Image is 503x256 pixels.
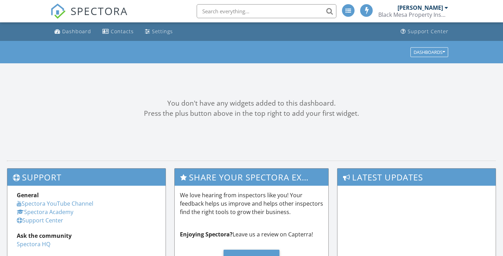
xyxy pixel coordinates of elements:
[17,232,156,240] div: Ask the community
[180,230,323,239] p: Leave us a review on Capterra!
[378,11,448,18] div: Black Mesa Property Inspections Inc
[17,208,73,216] a: Spectora Academy
[7,169,166,186] h3: Support
[197,4,336,18] input: Search everything...
[180,230,233,238] strong: Enjoying Spectora?
[62,28,91,35] div: Dashboard
[111,28,134,35] div: Contacts
[7,108,496,119] div: Press the plus button above in the top right to add your first widget.
[414,50,445,55] div: Dashboards
[142,25,176,38] a: Settings
[7,98,496,108] div: You don't have any widgets added to this dashboard.
[17,200,93,207] a: Spectora YouTube Channel
[100,25,137,38] a: Contacts
[180,191,323,216] p: We love hearing from inspectors like you! Your feedback helps us improve and helps other inspecto...
[17,216,63,224] a: Support Center
[17,240,50,248] a: Spectora HQ
[408,28,449,35] div: Support Center
[52,25,94,38] a: Dashboard
[398,4,443,11] div: [PERSON_NAME]
[50,9,128,24] a: SPECTORA
[398,25,451,38] a: Support Center
[175,169,329,186] h3: Share Your Spectora Experience
[50,3,66,19] img: The Best Home Inspection Software - Spectora
[410,47,448,57] button: Dashboards
[337,169,496,186] h3: Latest Updates
[152,28,173,35] div: Settings
[71,3,128,18] span: SPECTORA
[17,191,39,199] strong: General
